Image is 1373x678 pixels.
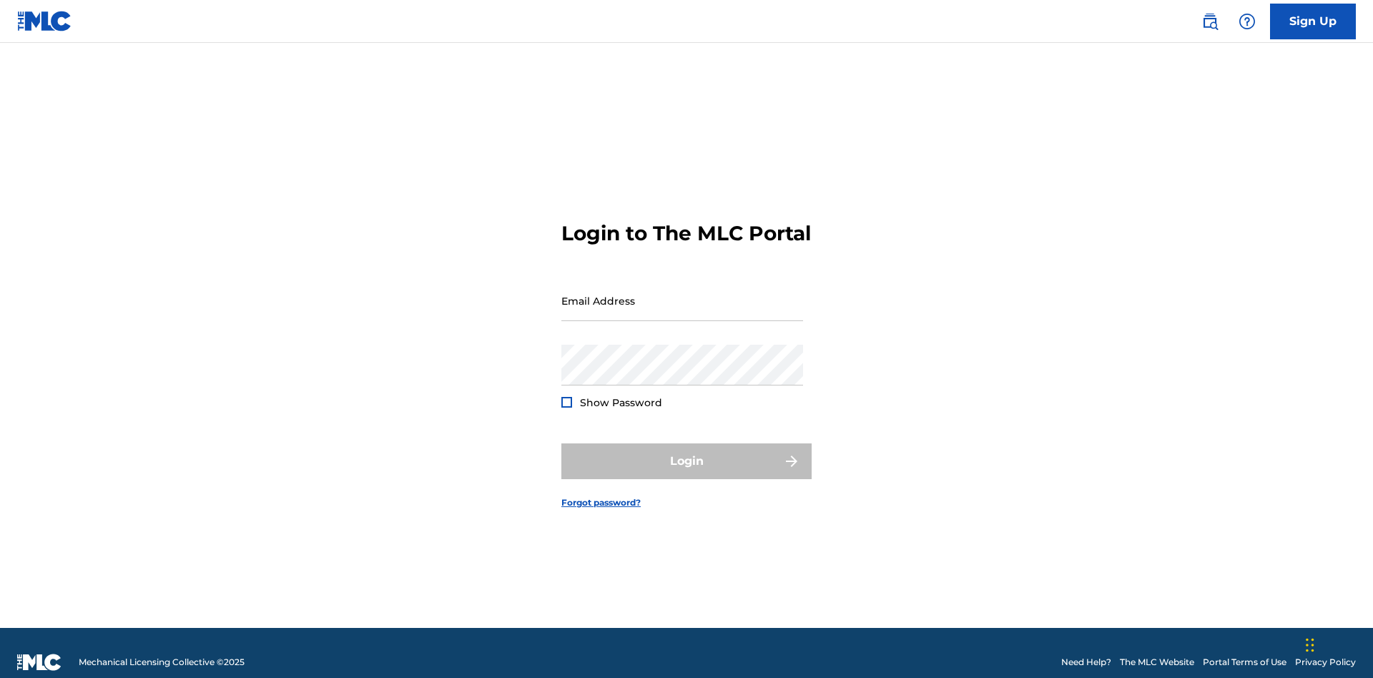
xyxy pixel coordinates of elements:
[1239,13,1256,30] img: help
[1203,656,1286,669] a: Portal Terms of Use
[1295,656,1356,669] a: Privacy Policy
[1306,624,1314,667] div: Drag
[1196,7,1224,36] a: Public Search
[1233,7,1261,36] div: Help
[580,396,662,409] span: Show Password
[1061,656,1111,669] a: Need Help?
[1301,609,1373,678] iframe: Chat Widget
[1201,13,1219,30] img: search
[17,654,61,671] img: logo
[1120,656,1194,669] a: The MLC Website
[561,496,641,509] a: Forgot password?
[17,11,72,31] img: MLC Logo
[561,221,811,246] h3: Login to The MLC Portal
[1270,4,1356,39] a: Sign Up
[79,656,245,669] span: Mechanical Licensing Collective © 2025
